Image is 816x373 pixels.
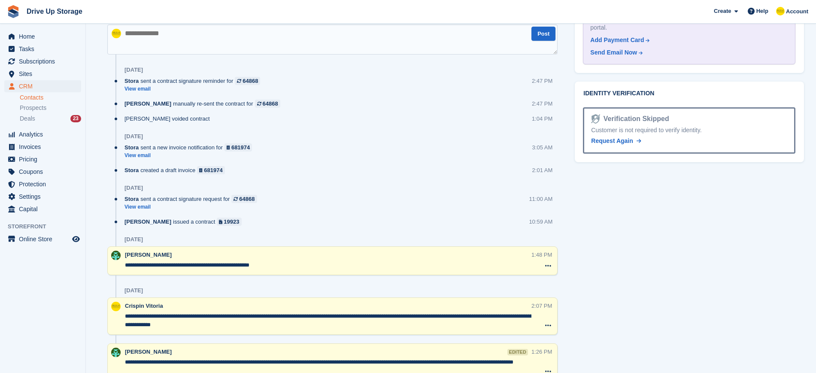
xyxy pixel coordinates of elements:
[19,178,70,190] span: Protection
[19,80,70,92] span: CRM
[714,7,731,15] span: Create
[531,27,555,41] button: Post
[124,100,171,108] span: [PERSON_NAME]
[124,166,229,174] div: created a draft invoice
[4,191,81,203] a: menu
[786,7,808,16] span: Account
[23,4,86,18] a: Drive Up Storage
[125,303,163,309] span: Crispin Vitoria
[231,195,257,203] a: 64868
[111,348,121,357] img: Camille
[70,115,81,122] div: 23
[19,30,70,42] span: Home
[19,191,70,203] span: Settings
[197,166,225,174] a: 681974
[4,153,81,165] a: menu
[19,166,70,178] span: Coupons
[756,7,768,15] span: Help
[231,143,250,152] div: 681974
[4,128,81,140] a: menu
[124,85,264,93] a: View email
[4,141,81,153] a: menu
[124,77,139,85] span: Stora
[124,100,285,108] div: manually re-sent the contract for
[20,104,46,112] span: Prospects
[263,100,278,108] div: 64868
[124,218,246,226] div: issued a contract
[531,251,552,259] div: 1:48 PM
[224,218,239,226] div: 19923
[19,55,70,67] span: Subscriptions
[532,143,553,152] div: 3:05 AM
[590,14,788,32] div: You can add it for them, or send an email asking they add it via their portal.
[19,128,70,140] span: Analytics
[4,30,81,42] a: menu
[124,143,256,152] div: sent a new invoice notification for
[590,36,644,45] div: Add Payment Card
[124,185,143,191] div: [DATE]
[4,203,81,215] a: menu
[243,77,258,85] div: 64868
[591,114,600,124] img: Identity Verification Ready
[4,80,81,92] a: menu
[20,114,81,123] a: Deals 23
[20,103,81,112] a: Prospects
[7,5,20,18] img: stora-icon-8386f47178a22dfd0bd8f6a31ec36ba5ce8667c1dd55bd0f319d3a0aa187defe.svg
[4,68,81,80] a: menu
[124,287,143,294] div: [DATE]
[583,90,795,97] h2: Identity verification
[4,178,81,190] a: menu
[591,137,633,144] span: Request Again
[124,203,261,211] a: View email
[19,68,70,80] span: Sites
[4,55,81,67] a: menu
[4,166,81,178] a: menu
[531,302,552,310] div: 2:07 PM
[239,195,255,203] div: 64868
[776,7,785,15] img: Crispin Vitoria
[124,77,264,85] div: sent a contract signature reminder for
[590,36,785,45] a: Add Payment Card
[532,100,552,108] div: 2:47 PM
[124,236,143,243] div: [DATE]
[125,252,172,258] span: [PERSON_NAME]
[124,195,139,203] span: Stora
[124,143,139,152] span: Stora
[532,166,553,174] div: 2:01 AM
[125,349,172,355] span: [PERSON_NAME]
[124,218,171,226] span: [PERSON_NAME]
[255,100,280,108] a: 64868
[71,234,81,244] a: Preview store
[507,349,528,355] div: edited
[111,251,121,260] img: Camille
[204,166,222,174] div: 681974
[529,218,552,226] div: 10:59 AM
[531,348,552,356] div: 1:26 PM
[112,29,121,38] img: Crispin Vitoria
[124,133,143,140] div: [DATE]
[19,233,70,245] span: Online Store
[529,195,552,203] div: 11:00 AM
[124,152,256,159] a: View email
[4,233,81,245] a: menu
[124,115,214,123] div: [PERSON_NAME] voided contract
[8,222,85,231] span: Storefront
[19,43,70,55] span: Tasks
[4,43,81,55] a: menu
[590,48,637,57] div: Send Email Now
[20,115,35,123] span: Deals
[591,136,641,146] a: Request Again
[224,143,252,152] a: 681974
[532,77,552,85] div: 2:47 PM
[19,153,70,165] span: Pricing
[111,302,121,311] img: Crispin Vitoria
[124,67,143,73] div: [DATE]
[600,114,669,124] div: Verification Skipped
[124,195,261,203] div: sent a contract signature request for
[19,203,70,215] span: Capital
[20,94,81,102] a: Contacts
[19,141,70,153] span: Invoices
[532,115,552,123] div: 1:04 PM
[124,166,139,174] span: Stora
[591,126,787,135] div: Customer is not required to verify identity.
